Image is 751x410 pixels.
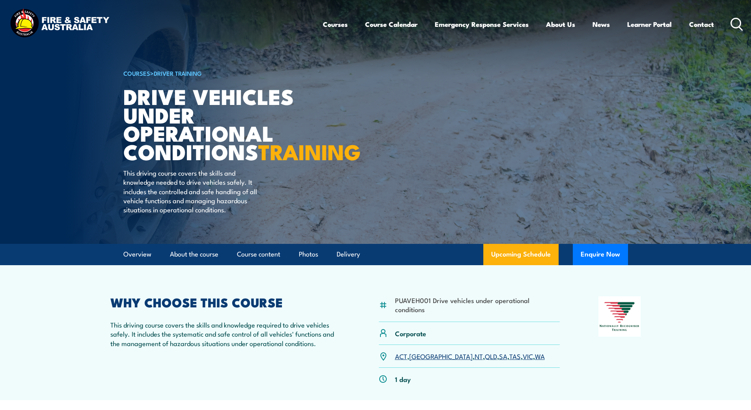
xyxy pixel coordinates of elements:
[110,320,341,348] p: This driving course covers the skills and knowledge required to drive vehicles safely. It include...
[258,135,361,167] strong: TRAINING
[598,296,641,337] img: Nationally Recognised Training logo.
[299,244,318,265] a: Photos
[475,351,483,361] a: NT
[123,244,151,265] a: Overview
[509,351,521,361] a: TAS
[573,244,628,265] button: Enquire Now
[337,244,360,265] a: Delivery
[593,14,610,35] a: News
[395,296,560,314] li: PUAVEH001 Drive vehicles under operational conditions
[435,14,529,35] a: Emergency Response Services
[523,351,533,361] a: VIC
[535,351,545,361] a: WA
[689,14,714,35] a: Contact
[154,69,202,77] a: Driver Training
[323,14,348,35] a: Courses
[395,352,545,361] p: , , , , , , ,
[499,351,507,361] a: SA
[123,68,318,78] h6: >
[123,69,150,77] a: COURSES
[546,14,575,35] a: About Us
[123,87,318,161] h1: Drive Vehicles under Operational Conditions
[395,351,407,361] a: ACT
[170,244,218,265] a: About the course
[627,14,672,35] a: Learner Portal
[409,351,473,361] a: [GEOGRAPHIC_DATA]
[110,296,341,307] h2: WHY CHOOSE THIS COURSE
[485,351,497,361] a: QLD
[123,168,267,214] p: This driving course covers the skills and knowledge needed to drive vehicles safely. It includes ...
[365,14,417,35] a: Course Calendar
[395,374,411,384] p: 1 day
[483,244,559,265] a: Upcoming Schedule
[237,244,280,265] a: Course content
[395,329,426,338] p: Corporate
